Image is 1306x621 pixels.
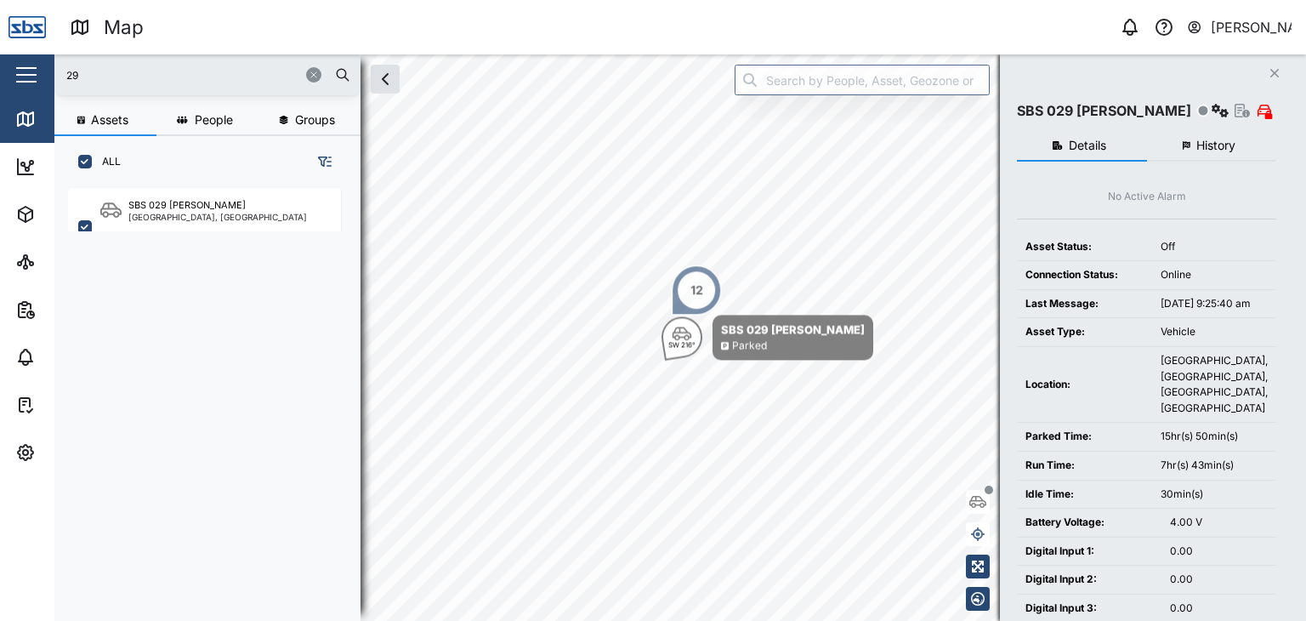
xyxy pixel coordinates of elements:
div: Digital Input 3: [1025,601,1153,617]
canvas: Map [54,54,1306,621]
div: Map [44,110,82,128]
div: Dashboard [44,157,121,176]
div: SBS 029 [PERSON_NAME] [1017,100,1191,122]
div: 15hr(s) 50min(s) [1161,429,1268,445]
label: ALL [92,155,121,168]
div: Online [1161,267,1268,283]
div: Parked Time: [1025,429,1144,445]
div: Run Time: [1025,458,1144,474]
div: 4.00 V [1170,515,1268,531]
div: 0.00 [1170,544,1268,560]
div: Off [1161,239,1268,255]
div: 12 [690,281,703,299]
div: Last Message: [1025,296,1144,312]
div: [PERSON_NAME] [1211,17,1292,38]
input: Search by People, Asset, Geozone or Place [735,65,990,95]
input: Search assets or drivers [65,62,350,88]
span: Assets [91,114,128,126]
span: People [195,114,233,126]
div: Sites [44,253,85,271]
div: 7hr(s) 43min(s) [1161,458,1268,474]
div: Map [104,13,144,43]
div: SW 216° [668,342,696,349]
div: Location: [1025,377,1144,393]
div: 30min(s) [1161,487,1268,503]
div: [DATE] 9:25:40 am [1161,296,1268,312]
div: Digital Input 1: [1025,544,1153,560]
div: Digital Input 2: [1025,572,1153,588]
div: Connection Status: [1025,267,1144,283]
span: Groups [295,114,335,126]
div: Parked [732,339,767,355]
div: Assets [44,205,97,224]
div: 0.00 [1170,572,1268,588]
div: Alarms [44,348,97,367]
div: Map marker [671,265,722,316]
img: Main Logo [9,9,46,46]
div: Tasks [44,396,91,414]
div: Battery Voltage: [1025,515,1153,531]
div: Asset Type: [1025,324,1144,340]
div: grid [68,182,360,607]
div: SBS 029 [PERSON_NAME] [721,321,865,338]
div: Map marker [662,315,873,360]
div: SBS 029 [PERSON_NAME] [128,198,246,213]
div: Reports [44,300,102,319]
button: [PERSON_NAME] [1186,15,1292,39]
div: No Active Alarm [1108,189,1186,205]
span: History [1196,140,1235,151]
div: Settings [44,443,105,462]
span: Details [1069,140,1106,151]
div: Vehicle [1161,324,1268,340]
div: 0.00 [1170,601,1268,617]
div: Idle Time: [1025,487,1144,503]
div: [GEOGRAPHIC_DATA], [GEOGRAPHIC_DATA], [GEOGRAPHIC_DATA], [GEOGRAPHIC_DATA] [1161,353,1268,416]
div: Asset Status: [1025,239,1144,255]
div: [GEOGRAPHIC_DATA], [GEOGRAPHIC_DATA] [128,213,307,221]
